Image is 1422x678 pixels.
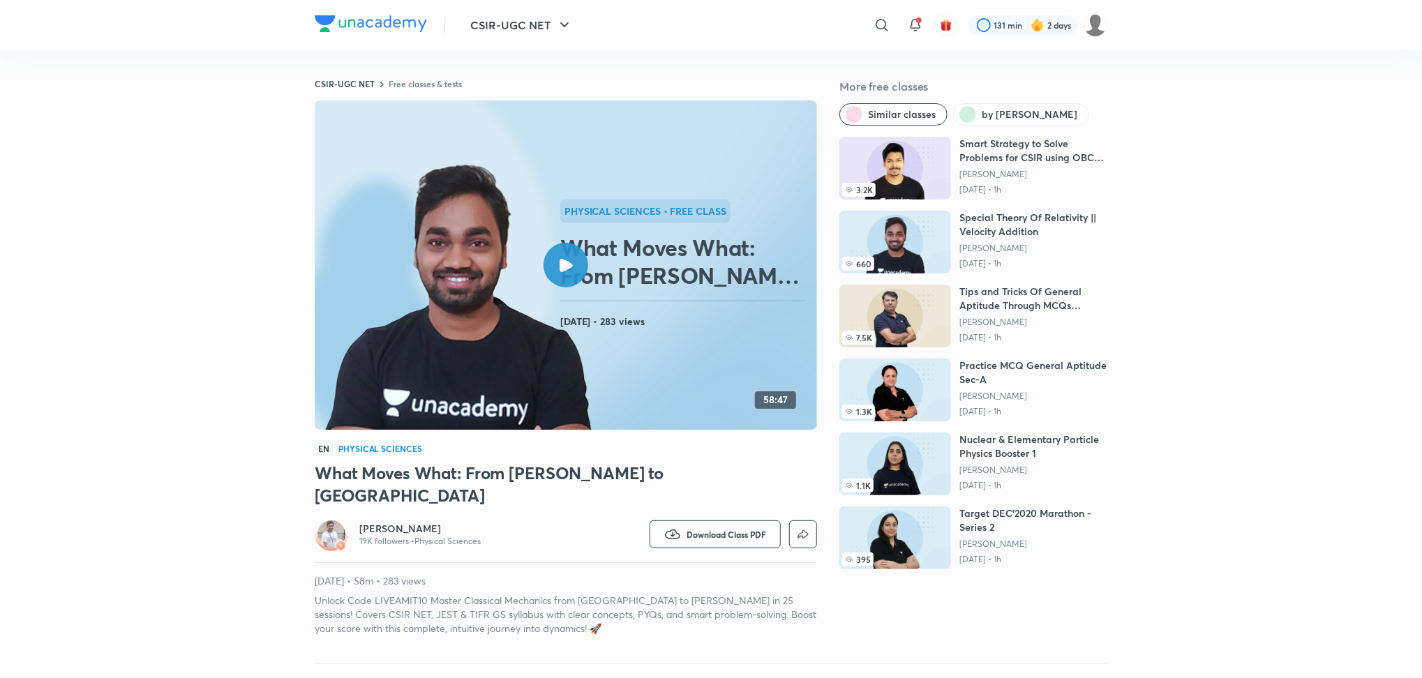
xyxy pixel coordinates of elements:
[842,552,874,566] span: 395
[940,19,952,31] img: avatar
[1084,13,1107,37] img: Rai Haldar
[839,78,1107,95] h5: More free classes
[560,312,811,331] h4: [DATE] • 283 views
[959,554,1107,565] p: [DATE] • 1h
[687,529,766,540] span: Download Class PDF
[959,258,1107,269] p: [DATE] • 1h
[315,78,375,89] a: CSIR-UGC NET
[315,574,817,588] p: [DATE] • 58m • 283 views
[1031,18,1045,32] img: streak
[315,594,817,635] p: Unlock Code LIVEAMIT10 Master Classical Mechanics from [GEOGRAPHIC_DATA] to [PERSON_NAME] in 25 s...
[560,234,811,289] h2: What Moves What: From [PERSON_NAME] to [GEOGRAPHIC_DATA]
[842,331,875,345] span: 7.5K
[842,479,874,492] span: 1.1K
[959,211,1107,239] h6: Special Theory Of Relativity || Velocity Addition
[359,522,481,536] a: [PERSON_NAME]
[959,506,1107,534] h6: Target DEC'2020 Marathon - Series 2
[959,406,1107,417] p: [DATE] • 1h
[982,107,1077,121] span: by Amit Ranjan
[462,11,581,39] button: CSIR-UGC NET
[959,243,1107,254] a: [PERSON_NAME]
[842,183,876,197] span: 3.2K
[650,520,781,548] button: Download Class PDF
[839,103,948,126] button: Similar classes
[959,391,1107,402] a: [PERSON_NAME]
[315,518,348,551] a: Avatarbadge
[338,444,422,453] h4: Physical Sciences
[842,405,875,419] span: 1.3K
[959,359,1107,386] h6: Practice MCQ General Aptitude Sec-A
[315,15,427,32] img: Company Logo
[315,15,427,36] a: Company Logo
[959,137,1107,165] h6: Smart Strategy to Solve Problems for CSIR using OBC Method
[315,462,817,506] h3: What Moves What: From [PERSON_NAME] to [GEOGRAPHIC_DATA]
[959,317,1107,328] a: [PERSON_NAME]
[389,78,462,89] a: Free classes & tests
[359,536,481,547] p: 19K followers • Physical Sciences
[959,432,1107,460] h6: Nuclear & Elementary Particle Physics Booster 1
[959,169,1107,180] a: [PERSON_NAME]
[935,14,957,36] button: avatar
[315,441,333,456] span: EN
[959,332,1107,343] p: [DATE] • 1h
[842,257,874,271] span: 660
[317,520,345,548] img: Avatar
[959,465,1107,476] a: [PERSON_NAME]
[953,103,1089,126] button: by Amit Ranjan
[763,394,788,406] h4: 58:47
[868,107,936,121] span: Similar classes
[959,184,1107,195] p: [DATE] • 1h
[959,480,1107,491] p: [DATE] • 1h
[336,541,345,550] img: badge
[959,538,1107,550] a: [PERSON_NAME]
[959,285,1107,312] h6: Tips and Tricks Of General Aptitude Through MCQs Practice Part-I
